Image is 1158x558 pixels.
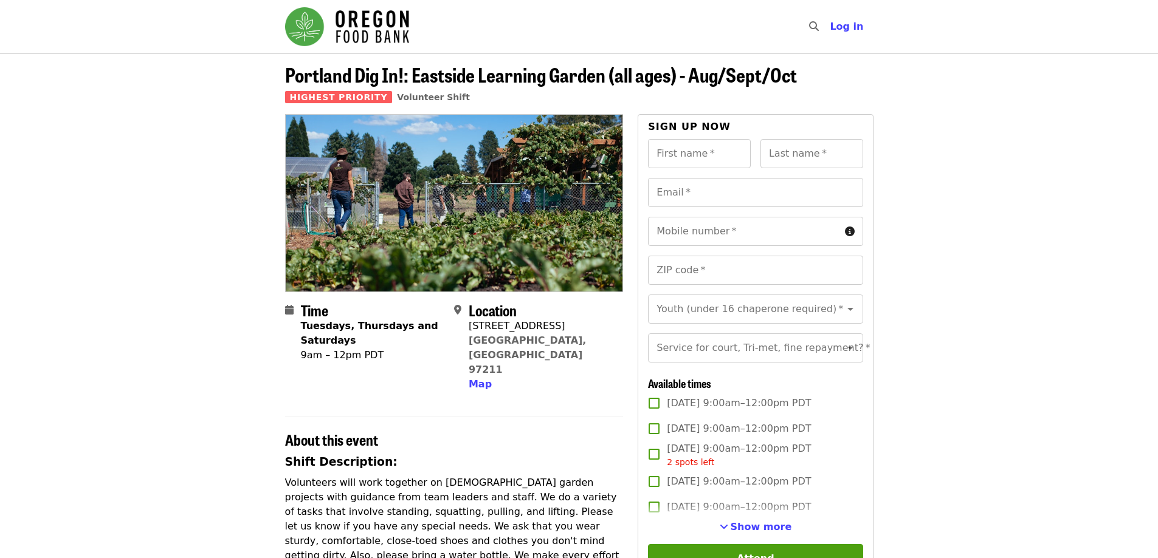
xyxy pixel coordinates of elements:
[720,520,792,534] button: See more timeslots
[469,377,492,392] button: Map
[648,178,863,207] input: Email
[820,15,873,39] button: Log in
[830,21,863,32] span: Log in
[667,457,714,467] span: 2 spots left
[667,396,811,410] span: [DATE] 9:00am–12:00pm PDT
[648,375,711,391] span: Available times
[285,7,409,46] img: Oregon Food Bank - Home
[469,299,517,321] span: Location
[285,60,797,89] span: Portland Dig In!: Eastside Learning Garden (all ages) - Aug/Sept/Oct
[301,299,328,321] span: Time
[469,335,587,375] a: [GEOGRAPHIC_DATA], [GEOGRAPHIC_DATA] 97211
[285,304,294,316] i: calendar icon
[667,474,811,489] span: [DATE] 9:00am–12:00pm PDT
[285,455,398,468] strong: Shift Description:
[842,301,859,318] button: Open
[648,217,839,246] input: Mobile number
[648,256,863,285] input: ZIP code
[842,339,859,356] button: Open
[760,139,863,168] input: Last name
[667,441,811,469] span: [DATE] 9:00am–12:00pm PDT
[397,92,470,102] a: Volunteer Shift
[454,304,461,316] i: map-marker-alt icon
[301,348,444,362] div: 9am – 12pm PDT
[809,21,819,32] i: search icon
[667,421,811,436] span: [DATE] 9:00am–12:00pm PDT
[845,226,855,237] i: circle-info icon
[648,121,731,132] span: Sign up now
[667,500,811,514] span: [DATE] 9:00am–12:00pm PDT
[285,429,378,450] span: About this event
[469,319,613,333] div: [STREET_ADDRESS]
[731,521,792,532] span: Show more
[469,378,492,390] span: Map
[286,115,623,291] img: Portland Dig In!: Eastside Learning Garden (all ages) - Aug/Sept/Oct organized by Oregon Food Bank
[285,91,393,103] span: Highest Priority
[301,320,438,346] strong: Tuesdays, Thursdays and Saturdays
[826,12,836,41] input: Search
[648,139,751,168] input: First name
